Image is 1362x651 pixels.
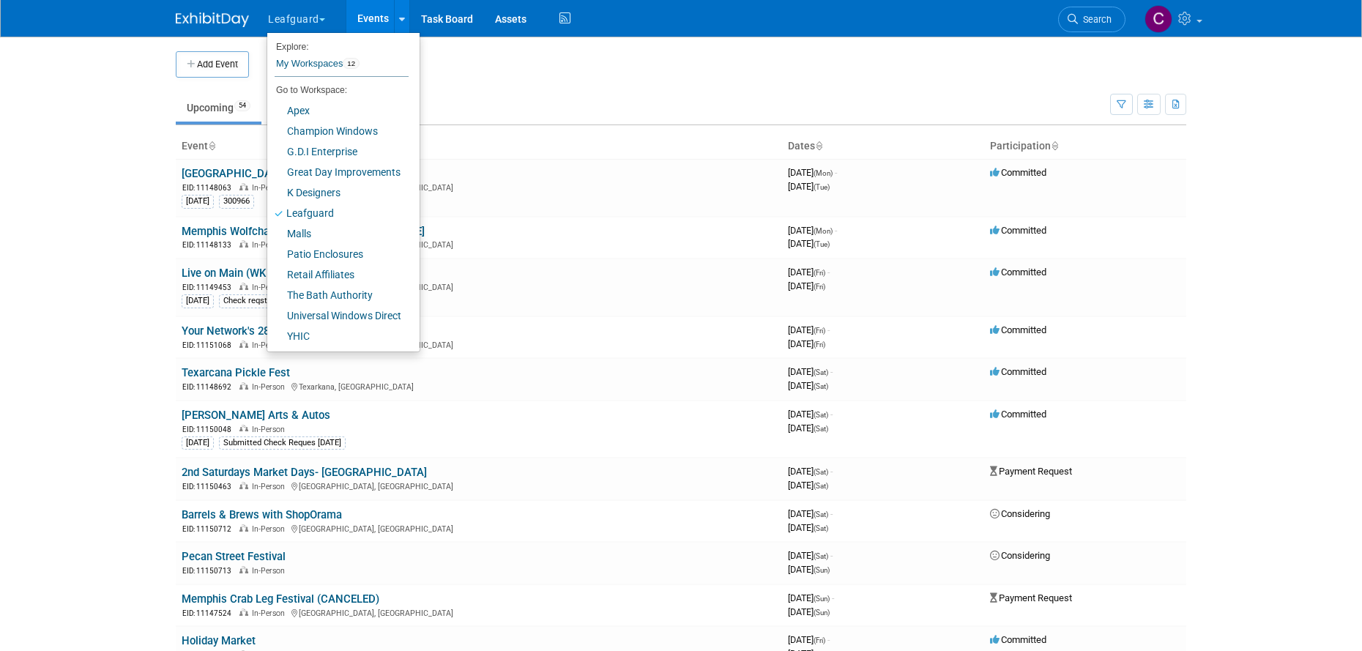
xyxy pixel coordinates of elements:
[814,425,828,433] span: (Sat)
[788,181,830,192] span: [DATE]
[182,567,237,575] span: EID: 11150713
[252,425,289,434] span: In-Person
[827,634,830,645] span: -
[814,636,825,644] span: (Fri)
[176,94,261,122] a: Upcoming54
[182,225,425,238] a: Memphis Wolfchase [GEOGRAPHIC_DATA] [DATE]
[252,283,289,292] span: In-Person
[788,238,830,249] span: [DATE]
[267,121,409,141] a: Champion Windows
[788,280,825,291] span: [DATE]
[814,524,828,532] span: (Sat)
[990,409,1046,420] span: Committed
[782,134,984,159] th: Dates
[252,240,289,250] span: In-Person
[182,425,237,434] span: EID: 11150048
[252,341,289,350] span: In-Person
[182,267,278,280] a: Live on Main (WK 2)
[252,482,289,491] span: In-Person
[990,267,1046,278] span: Committed
[252,566,289,576] span: In-Person
[814,609,830,617] span: (Sun)
[267,203,409,223] a: Leafguard
[990,592,1072,603] span: Payment Request
[788,550,833,561] span: [DATE]
[182,383,237,391] span: EID: 11148692
[182,280,776,293] div: [GEOGRAPHIC_DATA], [GEOGRAPHIC_DATA]
[208,140,215,152] a: Sort by Event Name
[788,606,830,617] span: [DATE]
[182,195,214,208] div: [DATE]
[182,592,379,606] a: Memphis Crab Leg Festival (CANCELED)
[990,550,1050,561] span: Considering
[182,324,373,338] a: Your Network's 28th Annual Golf Outing
[814,552,828,560] span: (Sat)
[267,81,409,100] li: Go to Workspace:
[1058,7,1125,32] a: Search
[182,634,256,647] a: Holiday Market
[267,162,409,182] a: Great Day Improvements
[990,508,1050,519] span: Considering
[219,294,340,308] div: Check reqst sub on SharePoint
[182,606,776,619] div: [GEOGRAPHIC_DATA], [GEOGRAPHIC_DATA]
[267,264,409,285] a: Retail Affiliates
[182,508,342,521] a: Barrels & Brews with ShopOrama
[182,294,214,308] div: [DATE]
[182,338,776,351] div: [GEOGRAPHIC_DATA], [GEOGRAPHIC_DATA]
[182,436,214,450] div: [DATE]
[814,368,828,376] span: (Sat)
[814,382,828,390] span: (Sat)
[788,409,833,420] span: [DATE]
[990,466,1072,477] span: Payment Request
[176,134,782,159] th: Event
[182,480,776,492] div: [GEOGRAPHIC_DATA], [GEOGRAPHIC_DATA]
[267,182,409,203] a: K Designers
[239,482,248,489] img: In-Person Event
[830,550,833,561] span: -
[814,283,825,291] span: (Fri)
[788,466,833,477] span: [DATE]
[814,183,830,191] span: (Tue)
[239,283,248,290] img: In-Person Event
[252,382,289,392] span: In-Person
[788,324,830,335] span: [DATE]
[788,267,830,278] span: [DATE]
[814,468,828,476] span: (Sat)
[814,227,833,235] span: (Mon)
[788,366,833,377] span: [DATE]
[182,609,237,617] span: EID: 11147524
[182,466,427,479] a: 2nd Saturdays Market Days- [GEOGRAPHIC_DATA]
[176,51,249,78] button: Add Event
[234,100,250,111] span: 54
[827,324,830,335] span: -
[990,634,1046,645] span: Committed
[830,508,833,519] span: -
[788,480,828,491] span: [DATE]
[788,592,834,603] span: [DATE]
[830,466,833,477] span: -
[788,508,833,519] span: [DATE]
[182,366,290,379] a: Texarcana Pickle Fest
[267,326,409,346] a: YHIC
[219,436,346,450] div: Submitted Check Reques [DATE]
[1145,5,1172,33] img: Clayton Stackpole
[239,524,248,532] img: In-Person Event
[814,240,830,248] span: (Tue)
[1078,14,1112,25] span: Search
[267,141,409,162] a: G.D.I Enterprise
[832,592,834,603] span: -
[182,409,330,422] a: [PERSON_NAME] Arts & Autos
[990,225,1046,236] span: Committed
[788,522,828,533] span: [DATE]
[239,341,248,348] img: In-Person Event
[814,169,833,177] span: (Mon)
[252,524,289,534] span: In-Person
[182,380,776,393] div: Texarkana, [GEOGRAPHIC_DATA]
[267,38,409,51] li: Explore:
[267,285,409,305] a: The Bath Authority
[182,167,287,180] a: [GEOGRAPHIC_DATA]
[788,225,837,236] span: [DATE]
[990,324,1046,335] span: Committed
[267,100,409,121] a: Apex
[267,223,409,244] a: Malls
